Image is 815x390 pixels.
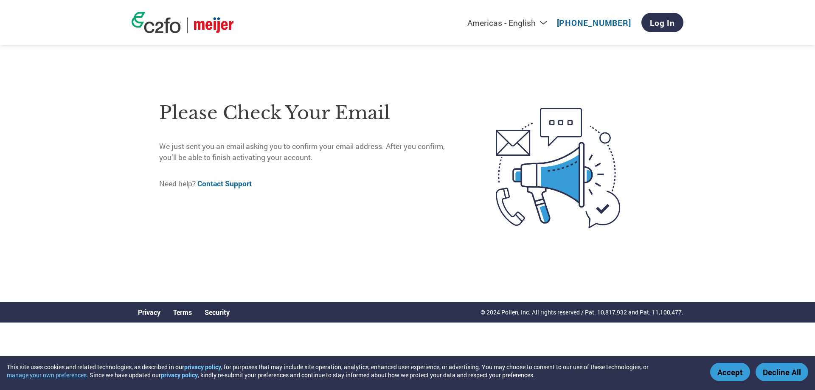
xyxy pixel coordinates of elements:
a: Privacy [138,308,160,317]
a: Security [205,308,230,317]
img: open-email [460,93,656,244]
button: manage your own preferences [7,371,87,379]
button: Accept [710,363,750,381]
p: © 2024 Pollen, Inc. All rights reserved / Pat. 10,817,932 and Pat. 11,100,477. [481,308,683,317]
a: Terms [173,308,192,317]
a: privacy policy [161,371,198,379]
a: privacy policy [184,363,221,371]
img: Meijer [194,17,233,33]
a: Contact Support [197,179,252,188]
a: [PHONE_NUMBER] [557,17,631,28]
h1: Please check your email [159,99,460,127]
p: Need help? [159,178,460,189]
p: We just sent you an email asking you to confirm your email address. After you confirm, you’ll be ... [159,141,460,163]
button: Decline All [756,363,808,381]
a: Log In [641,13,683,32]
div: This site uses cookies and related technologies, as described in our , for purposes that may incl... [7,363,698,379]
img: c2fo logo [132,12,181,33]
